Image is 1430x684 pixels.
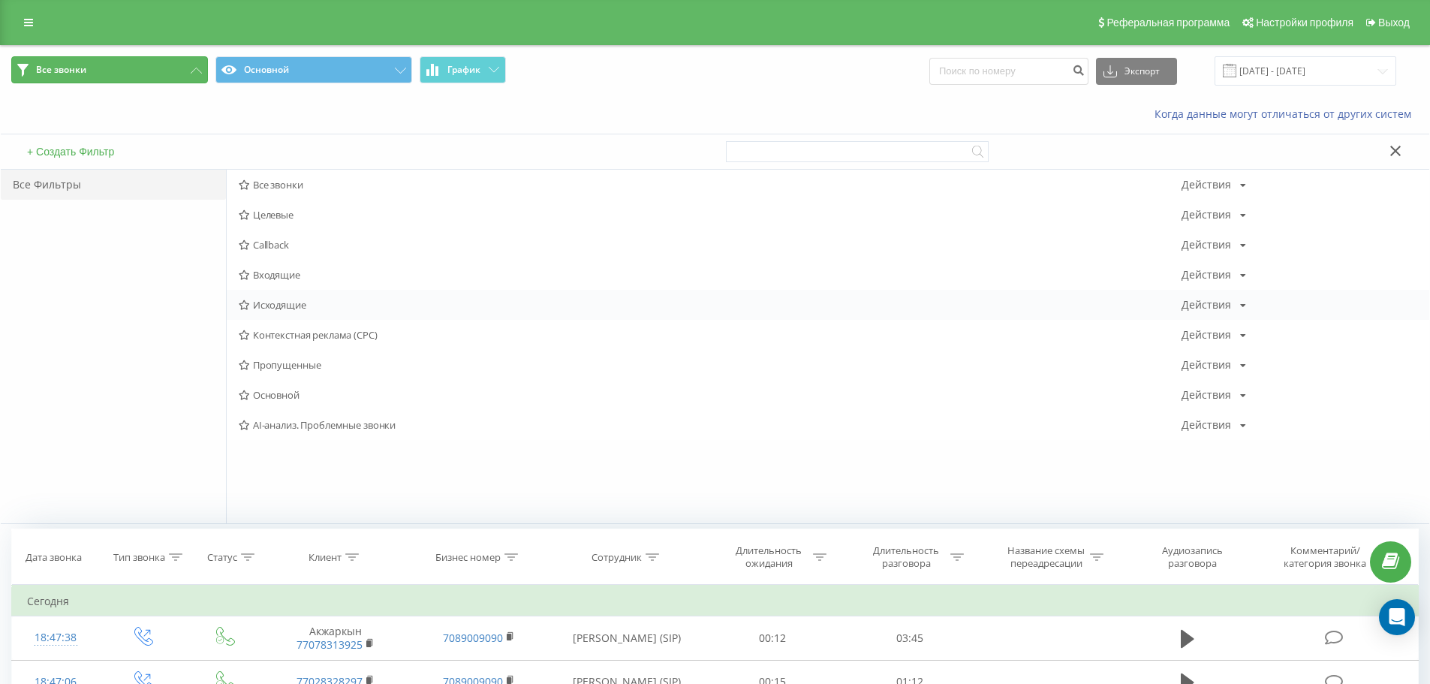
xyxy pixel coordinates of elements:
td: Акжаркын [264,616,407,660]
div: Действия [1182,420,1231,430]
span: Входящие [239,270,1182,280]
button: Закрыть [1385,144,1407,160]
div: Действия [1182,360,1231,370]
button: Экспорт [1096,58,1177,85]
span: Реферальная программа [1106,17,1230,29]
div: Аудиозапись разговора [1143,544,1241,570]
div: Все Фильтры [1,170,226,200]
div: Open Intercom Messenger [1379,599,1415,635]
div: Действия [1182,300,1231,310]
div: Действия [1182,179,1231,190]
div: Действия [1182,330,1231,340]
div: Статус [207,551,237,564]
div: Действия [1182,270,1231,280]
a: Когда данные могут отличаться от других систем [1155,107,1419,121]
div: Действия [1182,390,1231,400]
div: Действия [1182,240,1231,250]
button: График [420,56,506,83]
span: Пропущенные [239,360,1182,370]
span: Исходящие [239,300,1182,310]
span: Контекстная реклама (CPC) [239,330,1182,340]
div: Название схемы переадресации [1006,544,1086,570]
a: 7089009090 [443,631,503,645]
div: 18:47:38 [27,623,85,652]
div: Длительность разговора [866,544,947,570]
div: Тип звонка [113,551,165,564]
span: Все звонки [36,64,86,76]
span: Выход [1378,17,1410,29]
button: Основной [215,56,412,83]
span: Настройки профиля [1256,17,1353,29]
div: Клиент [309,551,342,564]
td: Сегодня [12,586,1419,616]
span: Callback [239,240,1182,250]
button: Все звонки [11,56,208,83]
div: Комментарий/категория звонка [1281,544,1369,570]
span: AI-анализ. Проблемные звонки [239,420,1182,430]
div: Длительность ожидания [729,544,809,570]
div: Сотрудник [592,551,642,564]
span: Основной [239,390,1182,400]
div: Дата звонка [26,551,82,564]
div: Действия [1182,209,1231,220]
button: + Создать Фильтр [23,145,119,158]
a: 77078313925 [297,637,363,652]
span: Целевые [239,209,1182,220]
td: 03:45 [841,616,979,660]
span: График [447,65,480,75]
td: [PERSON_NAME] (SIP) [550,616,704,660]
input: Поиск по номеру [929,58,1088,85]
span: Все звонки [239,179,1182,190]
td: 00:12 [704,616,841,660]
div: Бизнес номер [435,551,501,564]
